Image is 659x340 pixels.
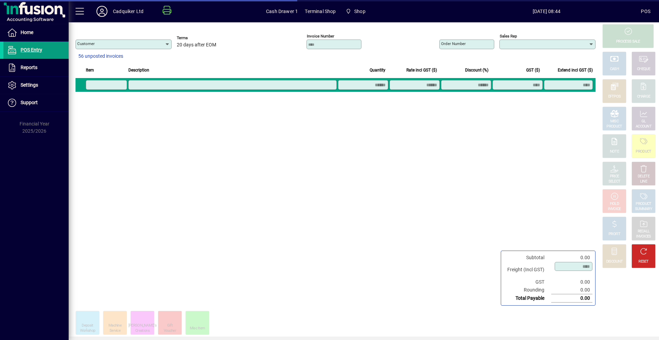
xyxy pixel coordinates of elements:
td: Total Payable [504,294,551,303]
div: DISCOUNT [606,259,623,264]
td: 0.00 [551,294,592,303]
a: Reports [3,59,69,76]
span: 56 unposted invoices [78,53,123,60]
div: Voucher [164,328,176,333]
mat-label: Invoice number [307,34,334,39]
mat-label: Sales rep [500,34,517,39]
span: Shop [343,5,368,18]
span: Quantity [370,66,385,74]
span: POS Entry [21,47,42,53]
span: Rate incl GST ($) [406,66,437,74]
div: NOTE [610,149,619,154]
span: Shop [354,6,366,17]
span: GST ($) [526,66,540,74]
div: MISC [610,119,618,124]
div: CASH [610,67,619,72]
a: Support [3,94,69,111]
div: SELECT [609,179,621,184]
a: Home [3,24,69,41]
div: SUMMARY [635,207,652,212]
div: EFTPOS [608,94,621,99]
td: Freight (Incl GST) [504,262,551,278]
div: Misc Item [190,326,205,331]
span: Description [128,66,149,74]
td: 0.00 [551,254,592,262]
div: Creations [135,328,150,333]
div: INVOICE [608,207,621,212]
span: Cash Drawer 1 [266,6,298,17]
div: PROFIT [609,232,620,237]
span: Reports [21,65,37,70]
div: Workshop [80,328,95,333]
div: Deposit [82,323,93,328]
button: 56 unposted invoices [76,50,126,63]
div: Gift [167,323,173,328]
span: 20 days after EOM [177,42,216,48]
div: [PERSON_NAME]'s [128,323,157,328]
span: Support [21,100,38,105]
div: Machine [108,323,122,328]
a: Settings [3,77,69,94]
mat-label: Order number [441,41,466,46]
div: INVOICES [636,234,651,239]
mat-label: Customer [77,41,95,46]
div: CHEQUE [637,67,650,72]
div: PROCESS SALE [616,39,640,44]
span: Discount (%) [465,66,488,74]
span: Extend incl GST ($) [558,66,593,74]
div: PRODUCT [636,201,651,207]
span: Home [21,30,33,35]
td: 0.00 [551,286,592,294]
div: DELETE [638,174,649,179]
div: POS [641,6,650,17]
div: ACCOUNT [636,124,651,129]
div: PRODUCT [606,124,622,129]
div: Cadquiker Ltd [113,6,143,17]
span: Terms [177,36,218,40]
div: RECALL [638,229,650,234]
div: LINE [640,179,647,184]
div: GL [641,119,646,124]
div: PRICE [610,174,619,179]
td: GST [504,278,551,286]
span: [DATE] 08:44 [452,6,641,17]
td: Subtotal [504,254,551,262]
div: HOLD [610,201,619,207]
div: PRODUCT [636,149,651,154]
span: Terminal Shop [305,6,336,17]
td: Rounding [504,286,551,294]
div: RESET [638,259,649,264]
span: Settings [21,82,38,88]
span: Item [86,66,94,74]
div: Service [109,328,120,333]
div: CHARGE [637,94,650,99]
td: 0.00 [551,278,592,286]
button: Profile [91,5,113,18]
